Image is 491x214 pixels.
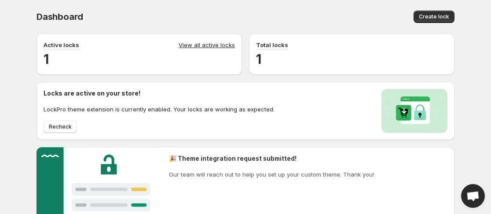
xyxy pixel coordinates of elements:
p: LockPro theme extension is currently enabled. Your locks are working as expected. [44,105,275,114]
h2: 1 [256,50,447,68]
a: View all active locks [179,41,235,50]
p: Our team will reach out to help you set up your custom theme. Thank you! [169,170,374,179]
h2: 🎉 Theme integration request submitted! [169,154,374,163]
span: Recheck [49,123,72,130]
span: Dashboard [37,11,83,22]
span: Create lock [419,13,449,20]
img: Locks activated [381,89,447,133]
p: Active locks [44,41,79,49]
button: Recheck [44,121,77,133]
button: Create lock [414,11,454,23]
p: Total locks [256,41,288,49]
div: Open chat [461,184,485,208]
h2: 1 [44,50,235,68]
h2: Locks are active on your store! [44,89,275,98]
